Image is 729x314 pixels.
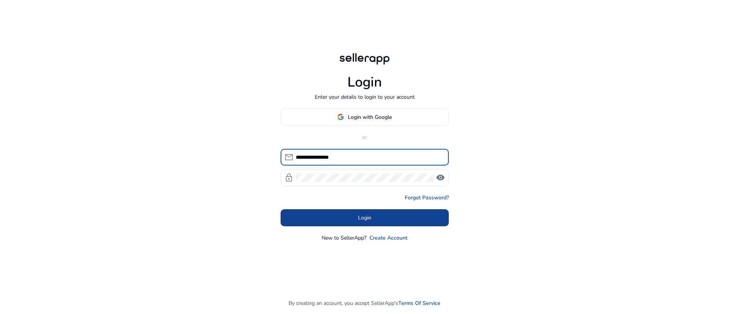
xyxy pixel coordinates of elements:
a: Terms Of Service [398,299,440,307]
button: Login with Google [281,109,449,126]
span: Login [358,214,371,222]
img: google-logo.svg [337,114,344,120]
button: Login [281,209,449,226]
p: Enter your details to login to your account [315,93,415,101]
p: New to SellerApp? [322,234,366,242]
a: Forgot Password? [405,194,449,202]
span: lock [284,173,293,182]
p: or [281,133,449,141]
span: mail [284,153,293,162]
span: Login with Google [348,113,392,121]
h1: Login [347,74,382,90]
a: Create Account [369,234,407,242]
span: visibility [436,173,445,182]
